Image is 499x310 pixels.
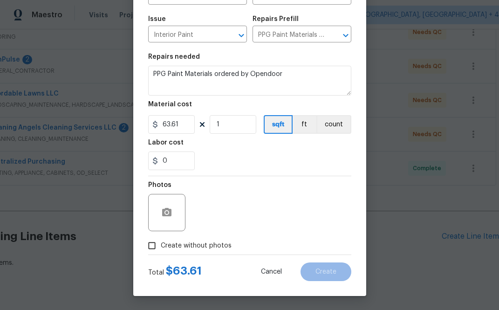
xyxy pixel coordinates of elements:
[246,262,297,281] button: Cancel
[161,241,232,251] span: Create without photos
[166,265,202,276] span: $ 63.61
[235,29,248,42] button: Open
[148,266,202,277] div: Total
[148,101,192,108] h5: Material cost
[301,262,351,281] button: Create
[148,66,351,96] textarea: PPG Paint Materials ordered by Opendoor
[148,139,184,146] h5: Labor cost
[293,115,316,134] button: ft
[148,182,171,188] h5: Photos
[316,115,351,134] button: count
[261,269,282,276] span: Cancel
[148,16,166,22] h5: Issue
[148,54,200,60] h5: Repairs needed
[264,115,293,134] button: sqft
[315,269,336,276] span: Create
[339,29,352,42] button: Open
[253,16,299,22] h5: Repairs Prefill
